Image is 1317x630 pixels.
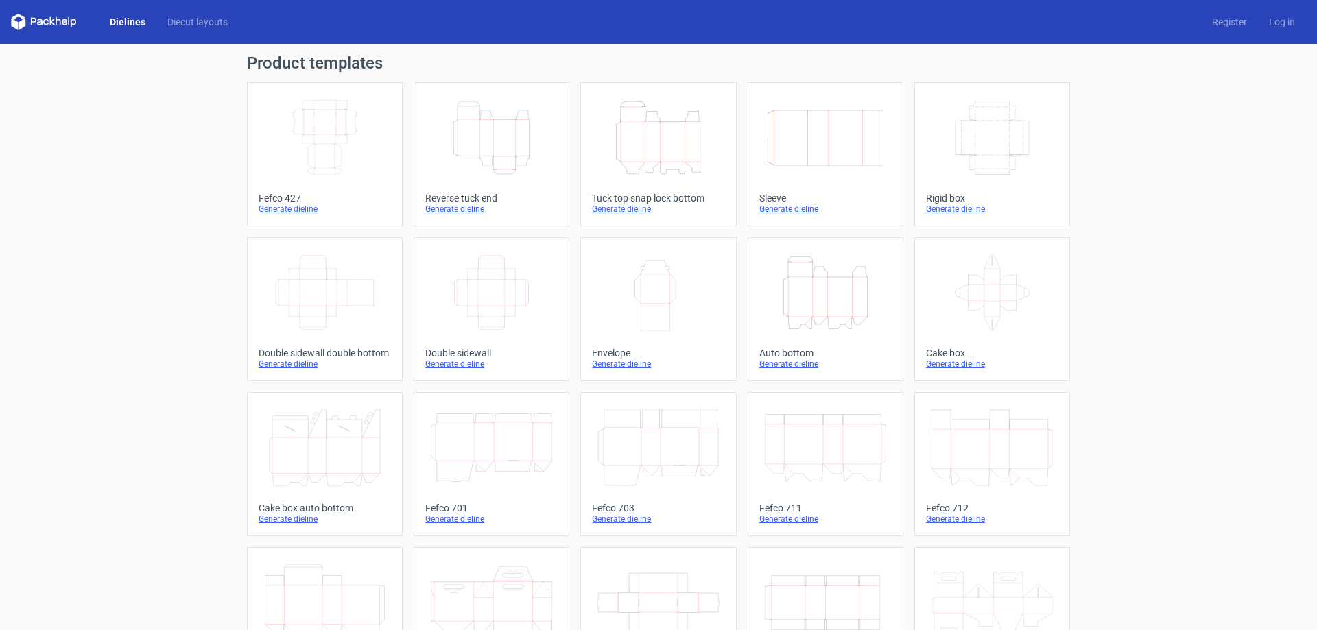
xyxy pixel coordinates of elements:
[247,237,403,381] a: Double sidewall double bottomGenerate dieline
[414,392,569,536] a: Fefco 701Generate dieline
[414,237,569,381] a: Double sidewallGenerate dieline
[259,359,391,369] div: Generate dieline
[259,502,391,513] div: Cake box auto bottom
[425,513,558,524] div: Generate dieline
[247,55,1070,71] h1: Product templates
[759,502,892,513] div: Fefco 711
[99,15,156,29] a: Dielines
[759,359,892,369] div: Generate dieline
[259,193,391,204] div: Fefco 427
[926,204,1058,215] div: Generate dieline
[156,15,239,29] a: Diecut layouts
[759,204,892,215] div: Generate dieline
[247,82,403,226] a: Fefco 427Generate dieline
[592,502,724,513] div: Fefco 703
[592,193,724,204] div: Tuck top snap lock bottom
[425,204,558,215] div: Generate dieline
[914,82,1070,226] a: Rigid boxGenerate dieline
[926,193,1058,204] div: Rigid box
[914,237,1070,381] a: Cake boxGenerate dieline
[259,204,391,215] div: Generate dieline
[748,392,903,536] a: Fefco 711Generate dieline
[425,502,558,513] div: Fefco 701
[1258,15,1306,29] a: Log in
[759,348,892,359] div: Auto bottom
[759,513,892,524] div: Generate dieline
[926,359,1058,369] div: Generate dieline
[259,348,391,359] div: Double sidewall double bottom
[592,359,724,369] div: Generate dieline
[926,513,1058,524] div: Generate dieline
[580,82,736,226] a: Tuck top snap lock bottomGenerate dieline
[759,193,892,204] div: Sleeve
[259,513,391,524] div: Generate dieline
[592,204,724,215] div: Generate dieline
[1201,15,1258,29] a: Register
[247,392,403,536] a: Cake box auto bottomGenerate dieline
[926,348,1058,359] div: Cake box
[926,502,1058,513] div: Fefco 712
[425,348,558,359] div: Double sidewall
[914,392,1070,536] a: Fefco 712Generate dieline
[425,359,558,369] div: Generate dieline
[748,237,903,381] a: Auto bottomGenerate dieline
[425,193,558,204] div: Reverse tuck end
[580,237,736,381] a: EnvelopeGenerate dieline
[748,82,903,226] a: SleeveGenerate dieline
[580,392,736,536] a: Fefco 703Generate dieline
[592,348,724,359] div: Envelope
[414,82,569,226] a: Reverse tuck endGenerate dieline
[592,513,724,524] div: Generate dieline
